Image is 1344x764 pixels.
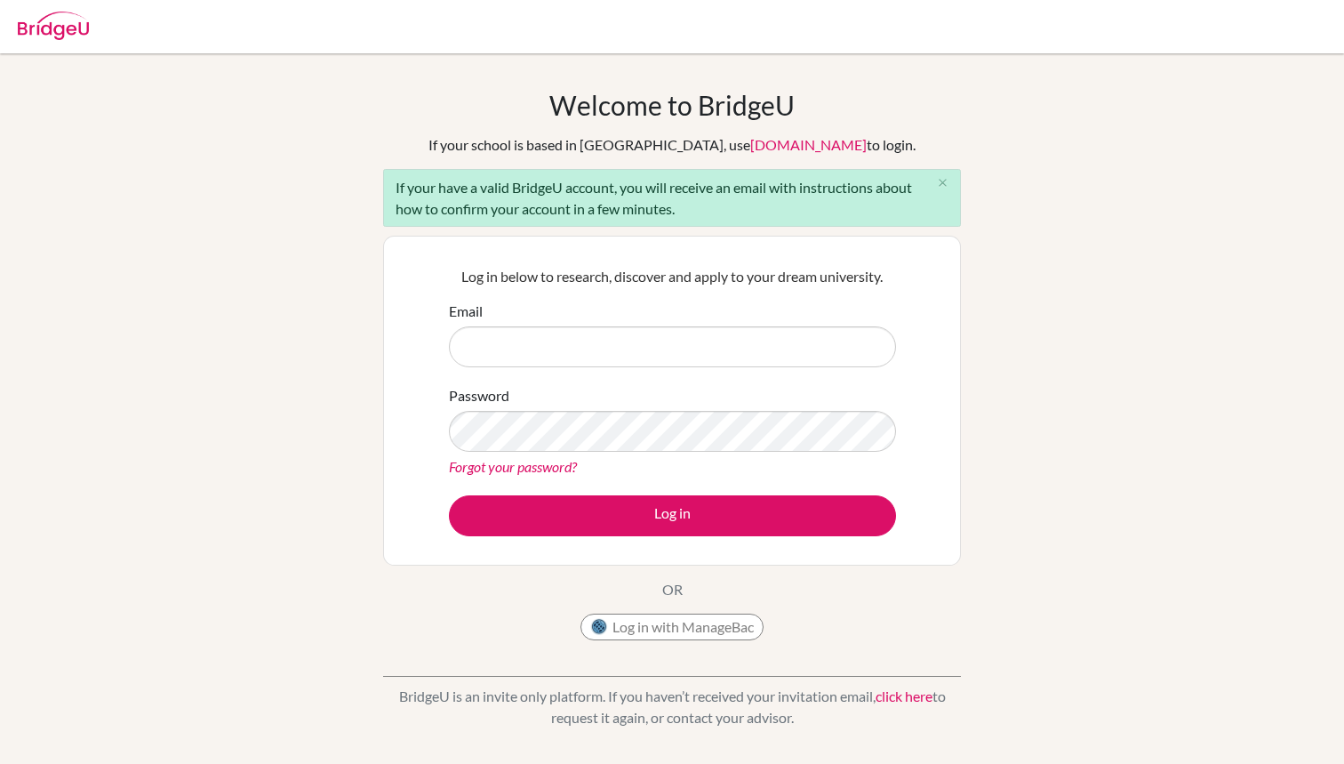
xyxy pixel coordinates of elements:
i: close [936,176,949,189]
div: If your school is based in [GEOGRAPHIC_DATA], use to login. [428,134,916,156]
button: Close [924,170,960,197]
a: click here [876,688,932,704]
div: If your have a valid BridgeU account, you will receive an email with instructions about how to co... [383,169,961,227]
button: Log in [449,495,896,536]
p: Log in below to research, discover and apply to your dream university. [449,266,896,287]
p: OR [662,579,683,600]
img: Bridge-U [18,12,89,40]
a: Forgot your password? [449,458,577,475]
label: Password [449,385,509,406]
h1: Welcome to BridgeU [549,89,795,121]
button: Log in with ManageBac [580,614,764,640]
label: Email [449,301,483,322]
p: BridgeU is an invite only platform. If you haven’t received your invitation email, to request it ... [383,686,961,728]
a: [DOMAIN_NAME] [750,136,867,153]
